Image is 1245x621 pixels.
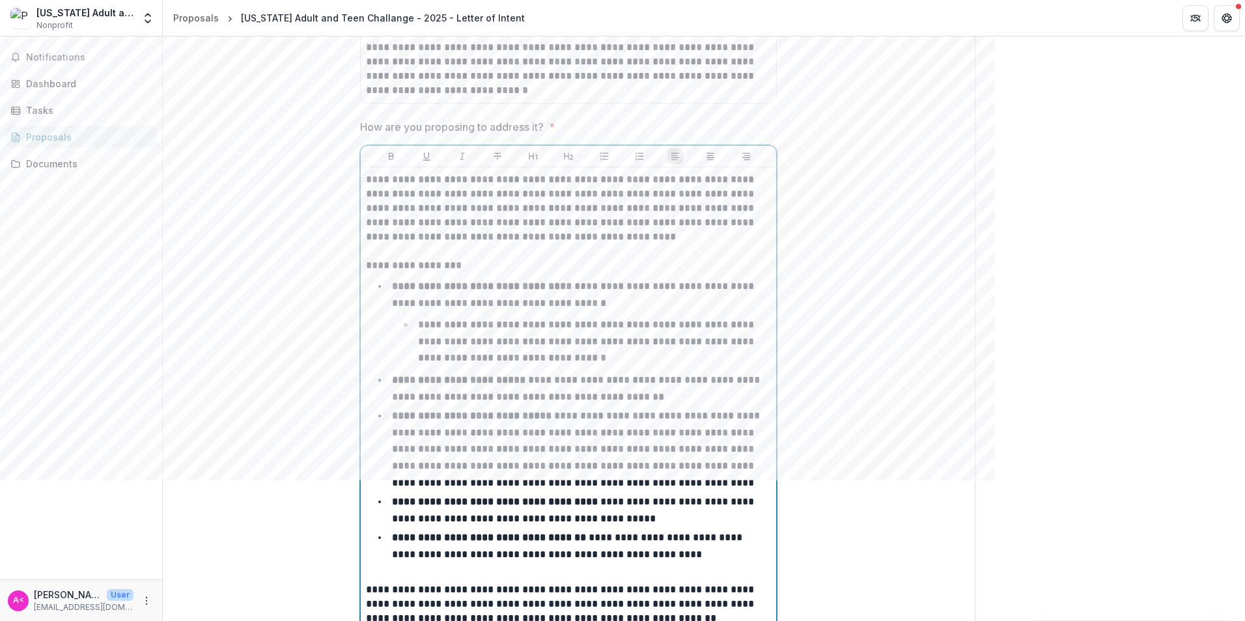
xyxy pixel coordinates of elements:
[36,6,133,20] div: [US_STATE] Adult and Teen Challange
[455,148,470,164] button: Italicize
[34,601,133,613] p: [EMAIL_ADDRESS][DOMAIN_NAME]
[26,52,152,63] span: Notifications
[26,130,147,144] div: Proposals
[419,148,434,164] button: Underline
[561,148,576,164] button: Heading 2
[360,119,544,135] p: How are you proposing to address it?
[384,148,399,164] button: Bold
[5,100,157,121] a: Tasks
[241,11,525,25] div: [US_STATE] Adult and Teen Challange - 2025 - Letter of Intent
[5,47,157,68] button: Notifications
[596,148,612,164] button: Bullet List
[5,126,157,148] a: Proposals
[703,148,718,164] button: Align Center
[490,148,505,164] button: Strike
[139,5,157,31] button: Open entity switcher
[36,20,73,31] span: Nonprofit
[26,103,147,117] div: Tasks
[13,596,24,605] div: Amanda Van der Linden <avanderlinden@paatc.org>
[525,148,541,164] button: Heading 1
[10,8,31,29] img: Pennsylvania Adult and Teen Challange
[5,153,157,174] a: Documents
[26,157,147,171] div: Documents
[738,148,754,164] button: Align Right
[632,148,647,164] button: Ordered List
[667,148,683,164] button: Align Left
[173,11,219,25] div: Proposals
[1182,5,1209,31] button: Partners
[1214,5,1240,31] button: Get Help
[139,593,154,609] button: More
[34,588,102,601] p: [PERSON_NAME] <[EMAIL_ADDRESS][DOMAIN_NAME]>
[5,73,157,94] a: Dashboard
[26,77,147,90] div: Dashboard
[168,8,224,27] a: Proposals
[168,8,530,27] nav: breadcrumb
[107,589,133,601] p: User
